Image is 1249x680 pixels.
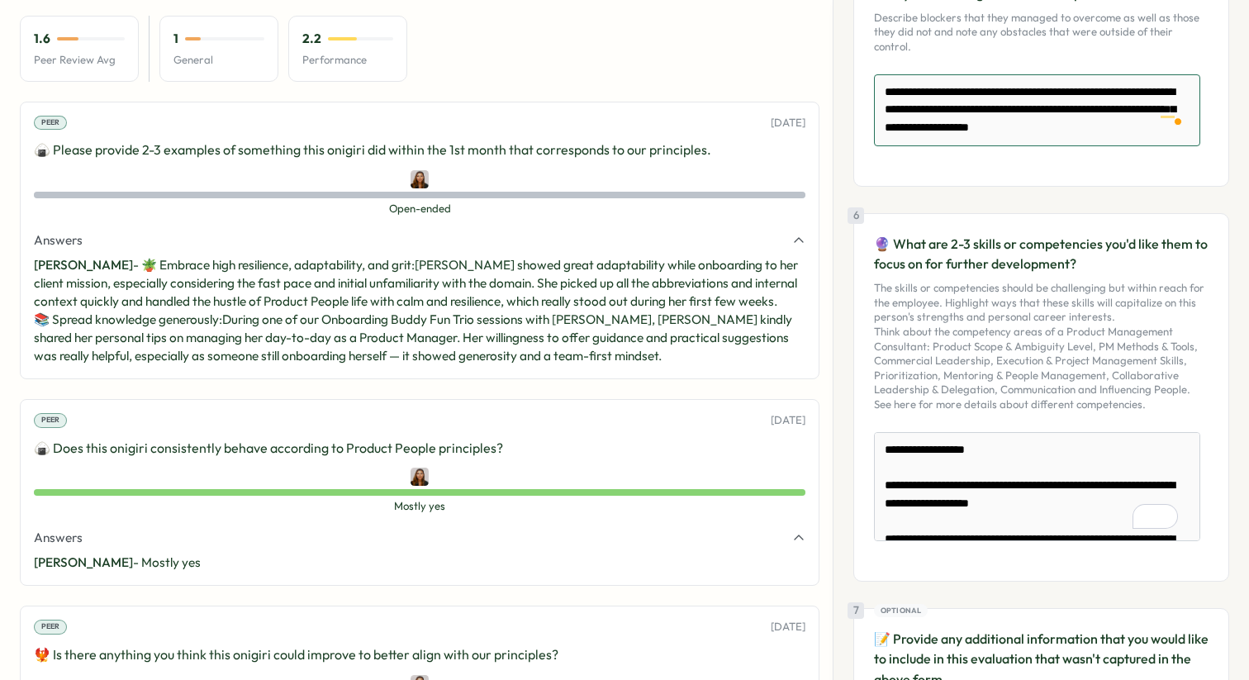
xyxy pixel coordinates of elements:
p: [DATE] [771,116,805,131]
span: Mostly yes [34,499,805,514]
p: 🍙 Please provide 2-3 examples of something this onigiri did within the 1st month that corresponds... [34,140,805,160]
textarea: To enrich screen reader interactions, please activate Accessibility in Grammarly extension settings [874,432,1200,541]
p: - 🪴 Embrace high resilience, adaptability, and grit:[PERSON_NAME] showed great adaptability while... [34,256,805,365]
span: Open-ended [34,202,805,216]
div: 7 [848,602,864,619]
p: 2.2 [302,30,321,48]
p: 1.6 [34,30,50,48]
div: 6 [848,207,864,224]
p: [DATE] [771,620,805,635]
button: Answers [34,529,805,547]
div: Peer [34,413,67,428]
p: The skills or competencies should be challenging but within reach for the employee. Highlight way... [874,281,1209,411]
p: 1 [173,30,178,48]
span: [PERSON_NAME] [34,257,133,273]
p: 🍙 Does this onigiri consistently behave according to Product People principles? [34,438,805,459]
p: [DATE] [771,413,805,428]
button: Answers [34,231,805,250]
img: Maria Makarova [411,468,429,486]
img: Maria Makarova [411,170,429,188]
textarea: To enrich screen reader interactions, please activate Accessibility in Grammarly extension settings [874,74,1200,146]
span: [PERSON_NAME] [34,554,133,570]
p: General [173,53,264,68]
p: Peer Review Avg [34,53,125,68]
p: 🔮 What are 2-3 skills or competencies you'd like them to focus on for further development? [874,234,1209,275]
p: Describe blockers that they managed to overcome as well as those they did not and note any obstac... [874,11,1209,55]
span: Answers [34,231,83,250]
div: Peer [34,620,67,635]
span: Optional [881,605,922,616]
p: - Mostly yes [34,554,805,572]
p: 🐦‍🔥 Is there anything you think this onigiri could improve to better align with our principles? [34,644,805,665]
p: Performance [302,53,393,68]
span: Answers [34,529,83,547]
div: Peer [34,116,67,131]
